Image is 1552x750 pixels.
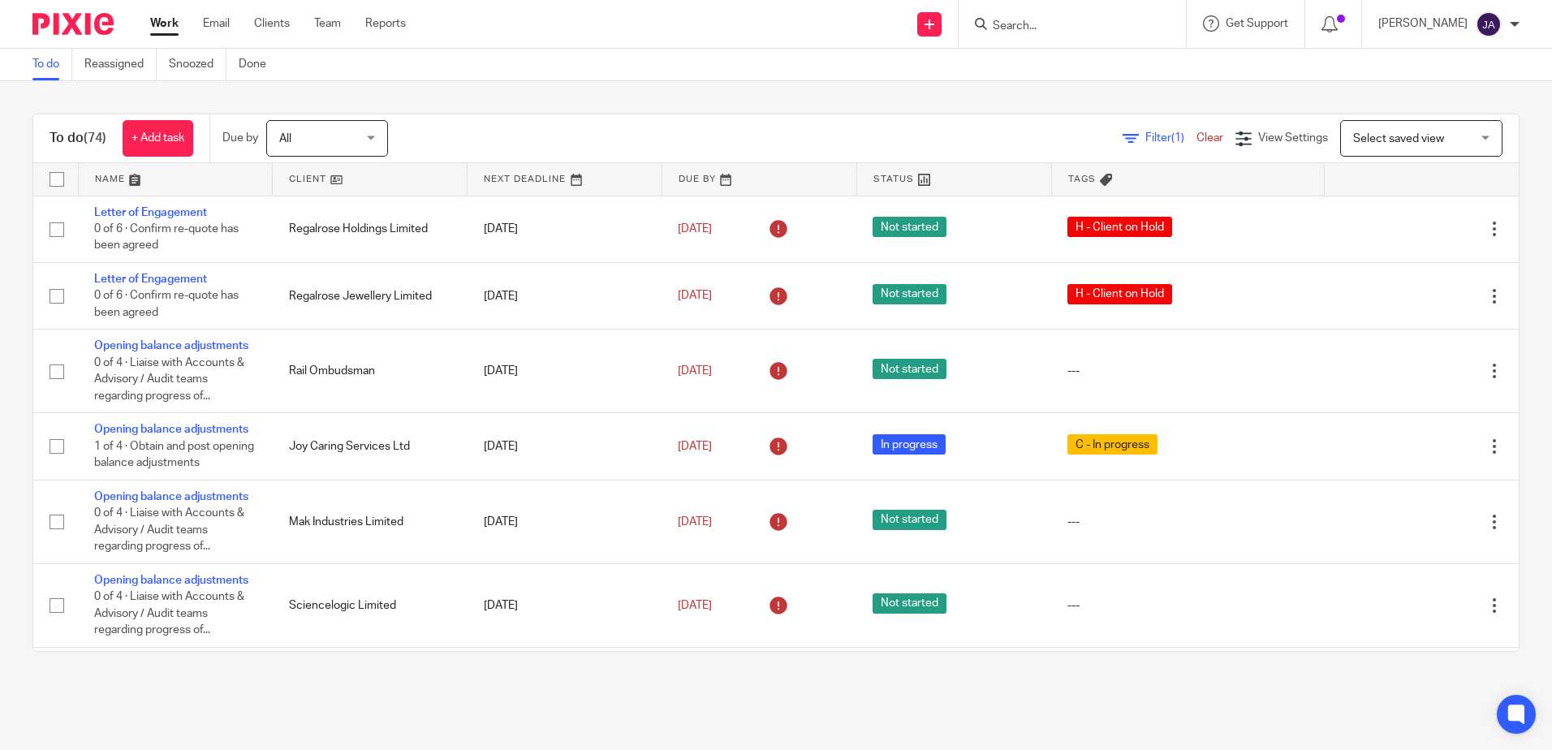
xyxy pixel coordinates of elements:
[1067,217,1172,237] span: H - Client on Hold
[1196,132,1223,144] a: Clear
[1067,363,1308,379] div: ---
[273,196,468,262] td: Regalrose Holdings Limited
[273,262,468,329] td: Regalrose Jewellery Limited
[1067,597,1308,614] div: ---
[468,413,662,480] td: [DATE]
[254,15,290,32] a: Clients
[1067,434,1158,455] span: C - In progress
[50,130,106,147] h1: To do
[123,120,193,157] a: + Add task
[94,291,239,319] span: 0 of 6 · Confirm re-quote has been agreed
[678,516,712,528] span: [DATE]
[94,508,244,553] span: 0 of 4 · Liaise with Accounts & Advisory / Audit teams regarding progress of...
[1068,175,1096,183] span: Tags
[1258,132,1328,144] span: View Settings
[273,330,468,413] td: Rail Ombudsman
[273,564,468,648] td: Sciencelogic Limited
[468,480,662,563] td: [DATE]
[468,196,662,262] td: [DATE]
[273,413,468,480] td: Joy Caring Services Ltd
[1067,284,1172,304] span: H - Client on Hold
[84,131,106,144] span: (74)
[32,49,72,80] a: To do
[94,223,239,252] span: 0 of 6 · Confirm re-quote has been agreed
[991,19,1137,34] input: Search
[94,575,248,586] a: Opening balance adjustments
[873,434,946,455] span: In progress
[1067,514,1308,530] div: ---
[273,480,468,563] td: Mak Industries Limited
[873,510,946,530] span: Not started
[150,15,179,32] a: Work
[94,441,254,469] span: 1 of 4 · Obtain and post opening balance adjustments
[203,15,230,32] a: Email
[94,207,207,218] a: Letter of Engagement
[678,291,712,302] span: [DATE]
[678,441,712,452] span: [DATE]
[1353,133,1444,144] span: Select saved view
[169,49,226,80] a: Snoozed
[1226,18,1288,29] span: Get Support
[94,592,244,636] span: 0 of 4 · Liaise with Accounts & Advisory / Audit teams regarding progress of...
[678,600,712,611] span: [DATE]
[94,424,248,435] a: Opening balance adjustments
[239,49,278,80] a: Done
[32,13,114,35] img: Pixie
[84,49,157,80] a: Reassigned
[94,274,207,285] a: Letter of Engagement
[468,262,662,329] td: [DATE]
[468,564,662,648] td: [DATE]
[873,593,946,614] span: Not started
[314,15,341,32] a: Team
[678,223,712,235] span: [DATE]
[678,365,712,377] span: [DATE]
[365,15,406,32] a: Reports
[873,359,946,379] span: Not started
[94,340,248,351] a: Opening balance adjustments
[222,130,258,146] p: Due by
[873,217,946,237] span: Not started
[873,284,946,304] span: Not started
[468,330,662,413] td: [DATE]
[1378,15,1468,32] p: [PERSON_NAME]
[94,357,244,402] span: 0 of 4 · Liaise with Accounts & Advisory / Audit teams regarding progress of...
[1476,11,1502,37] img: svg%3E
[273,648,468,731] td: [PERSON_NAME] Group Ltd
[94,491,248,502] a: Opening balance adjustments
[279,133,291,144] span: All
[1171,132,1184,144] span: (1)
[1145,132,1196,144] span: Filter
[468,648,662,731] td: [DATE]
